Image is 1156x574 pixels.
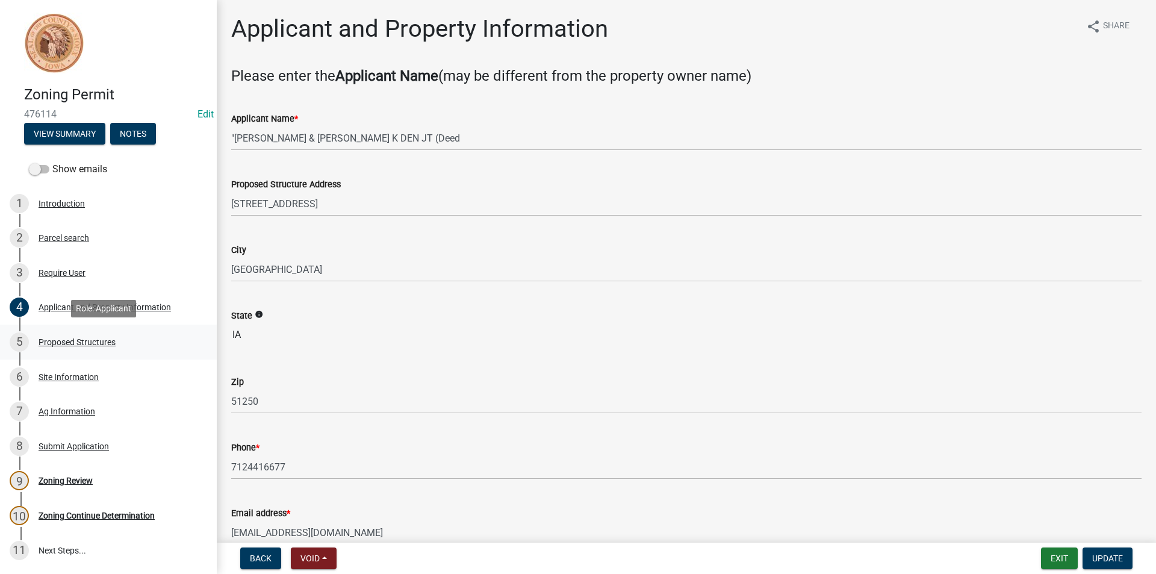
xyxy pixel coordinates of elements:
[300,554,320,563] span: Void
[231,510,290,518] label: Email address
[10,194,29,213] div: 1
[10,541,29,560] div: 11
[335,67,438,84] strong: Applicant Name
[29,162,107,176] label: Show emails
[255,310,263,319] i: info
[231,246,246,255] label: City
[39,476,93,485] div: Zoning Review
[110,129,156,139] wm-modal-confirm: Notes
[1083,547,1133,569] button: Update
[110,123,156,145] button: Notes
[39,199,85,208] div: Introduction
[10,471,29,490] div: 9
[231,67,1142,85] h4: Please enter the (may be different from the property owner name)
[24,13,84,73] img: Sioux County, Iowa
[10,298,29,317] div: 4
[10,263,29,282] div: 3
[1103,19,1130,34] span: Share
[240,547,281,569] button: Back
[39,373,99,381] div: Site Information
[1086,19,1101,34] i: share
[10,332,29,352] div: 5
[39,269,85,277] div: Require User
[231,312,252,320] label: State
[39,303,171,311] div: Applicant and Property Information
[1092,554,1123,563] span: Update
[71,300,136,317] div: Role: Applicant
[24,86,207,104] h4: Zoning Permit
[1041,547,1078,569] button: Exit
[24,108,193,120] span: 476114
[39,234,89,242] div: Parcel search
[39,511,155,520] div: Zoning Continue Determination
[24,123,105,145] button: View Summary
[197,108,214,120] a: Edit
[231,444,259,452] label: Phone
[10,402,29,421] div: 7
[1077,14,1139,38] button: shareShare
[24,129,105,139] wm-modal-confirm: Summary
[39,442,109,451] div: Submit Application
[231,181,341,189] label: Proposed Structure Address
[291,547,337,569] button: Void
[10,506,29,525] div: 10
[10,228,29,248] div: 2
[10,367,29,387] div: 6
[197,108,214,120] wm-modal-confirm: Edit Application Number
[231,115,298,123] label: Applicant Name
[231,378,244,387] label: Zip
[250,554,272,563] span: Back
[39,338,116,346] div: Proposed Structures
[39,407,95,416] div: Ag Information
[231,14,608,43] h1: Applicant and Property Information
[10,437,29,456] div: 8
